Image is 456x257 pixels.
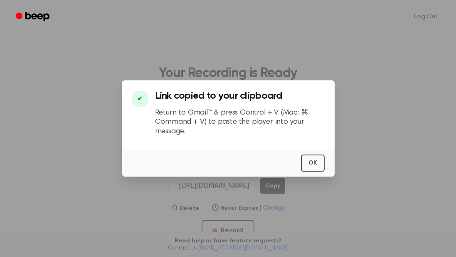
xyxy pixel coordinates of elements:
[406,7,446,27] a: Log Out
[155,90,325,102] h3: Link copied to your clipboard
[132,90,148,107] div: ✔
[301,155,325,172] button: OK
[155,108,325,137] p: Return to Gmail™ & press Control + V (Mac: ⌘ Command + V) to paste the player into your message.
[10,9,57,25] a: Beep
